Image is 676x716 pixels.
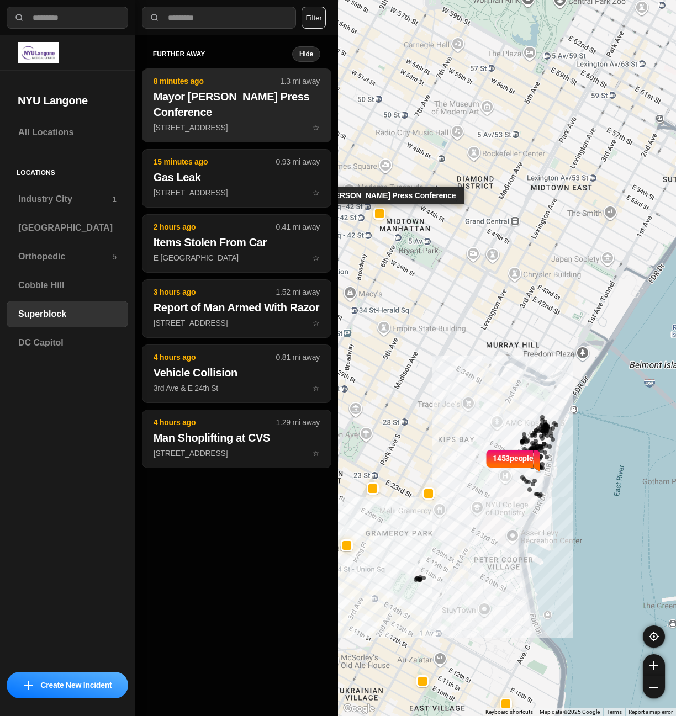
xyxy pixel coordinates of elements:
small: Hide [299,50,313,59]
button: 4 hours ago1.29 mi awayMan Shoplifting at CVS[STREET_ADDRESS]star [142,410,331,468]
button: 3 hours ago1.52 mi awayReport of Man Armed With Razor[STREET_ADDRESS]star [142,279,331,338]
p: E [GEOGRAPHIC_DATA] [154,252,320,263]
a: 3 hours ago1.52 mi awayReport of Man Armed With Razor[STREET_ADDRESS]star [142,318,331,327]
p: 1 [112,194,117,205]
button: Mayor [PERSON_NAME] Press Conference [373,208,385,220]
span: star [313,449,320,458]
button: Keyboard shortcuts [485,708,533,716]
a: 4 hours ago1.29 mi awayMan Shoplifting at CVS[STREET_ADDRESS]star [142,448,331,458]
p: 1.52 mi away [276,287,320,298]
p: 8 minutes ago [154,76,280,87]
p: 1.29 mi away [276,417,320,428]
h3: All Locations [18,126,117,139]
button: Filter [302,7,326,29]
img: search [14,12,25,23]
span: star [313,188,320,197]
button: 8 minutes ago1.3 mi awayMayor [PERSON_NAME] Press Conference[STREET_ADDRESS]star [142,68,331,142]
img: notch [534,448,542,473]
p: 1.3 mi away [280,76,320,87]
p: 0.41 mi away [276,221,320,232]
a: Superblock [7,301,128,327]
div: Mayor [PERSON_NAME] Press Conference [294,187,465,204]
h3: Superblock [18,307,117,321]
button: 4 hours ago0.81 mi awayVehicle Collision3rd Ave & E 24th Ststar [142,344,331,403]
h2: NYU Langone [18,93,117,108]
button: 15 minutes ago0.93 mi awayGas Leak[STREET_ADDRESS]star [142,149,331,208]
span: star [313,123,320,132]
h3: Orthopedic [18,250,112,263]
a: Industry City1 [7,186,128,213]
button: iconCreate New Incident [7,672,128,698]
h3: Cobble Hill [18,279,117,292]
span: Map data ©2025 Google [540,709,600,715]
p: 0.81 mi away [276,352,320,363]
img: zoom-out [649,683,658,692]
h5: further away [153,50,292,59]
img: icon [24,681,33,690]
span: star [313,253,320,262]
img: zoom-in [649,661,658,670]
p: 5 [112,251,117,262]
p: 1453 people [493,453,534,477]
a: Report a map error [629,709,673,715]
a: Orthopedic5 [7,243,128,270]
p: 0.93 mi away [276,156,320,167]
h2: Items Stolen From Car [154,235,320,250]
h2: Report of Man Armed With Razor [154,300,320,315]
button: zoom-out [643,676,665,698]
p: 15 minutes ago [154,156,276,167]
p: [STREET_ADDRESS] [154,448,320,459]
button: zoom-in [643,654,665,676]
p: Create New Incident [40,680,112,691]
h2: Mayor [PERSON_NAME] Press Conference [154,89,320,120]
a: All Locations [7,119,128,146]
img: Google [341,702,377,716]
h2: Gas Leak [154,169,320,185]
h2: Man Shoplifting at CVS [154,430,320,445]
a: [GEOGRAPHIC_DATA] [7,215,128,241]
button: recenter [643,625,665,648]
a: 2 hours ago0.41 mi awayItems Stolen From CarE [GEOGRAPHIC_DATA]star [142,253,331,262]
h5: Locations [7,155,128,186]
p: [STREET_ADDRESS] [154,317,320,328]
a: Open this area in Google Maps (opens a new window) [341,702,377,716]
span: star [313,319,320,327]
p: 4 hours ago [154,352,276,363]
a: 4 hours ago0.81 mi awayVehicle Collision3rd Ave & E 24th Ststar [142,383,331,393]
p: [STREET_ADDRESS] [154,122,320,133]
h2: Vehicle Collision [154,365,320,380]
a: Cobble Hill [7,272,128,299]
a: Terms (opens in new tab) [606,709,622,715]
img: logo [18,42,59,63]
p: 2 hours ago [154,221,276,232]
h3: DC Capitol [18,336,117,349]
button: Hide [292,46,320,62]
a: 8 minutes ago1.3 mi awayMayor [PERSON_NAME] Press Conference[STREET_ADDRESS]star [142,123,331,132]
img: recenter [649,632,659,641]
p: [STREET_ADDRESS] [154,187,320,198]
img: notch [484,448,493,473]
span: star [313,384,320,393]
a: 15 minutes ago0.93 mi awayGas Leak[STREET_ADDRESS]star [142,188,331,197]
p: 3 hours ago [154,287,276,298]
img: search [149,12,160,23]
p: 4 hours ago [154,417,276,428]
h3: Industry City [18,193,112,206]
button: 2 hours ago0.41 mi awayItems Stolen From CarE [GEOGRAPHIC_DATA]star [142,214,331,273]
a: DC Capitol [7,330,128,356]
h3: [GEOGRAPHIC_DATA] [18,221,117,235]
p: 3rd Ave & E 24th St [154,383,320,394]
